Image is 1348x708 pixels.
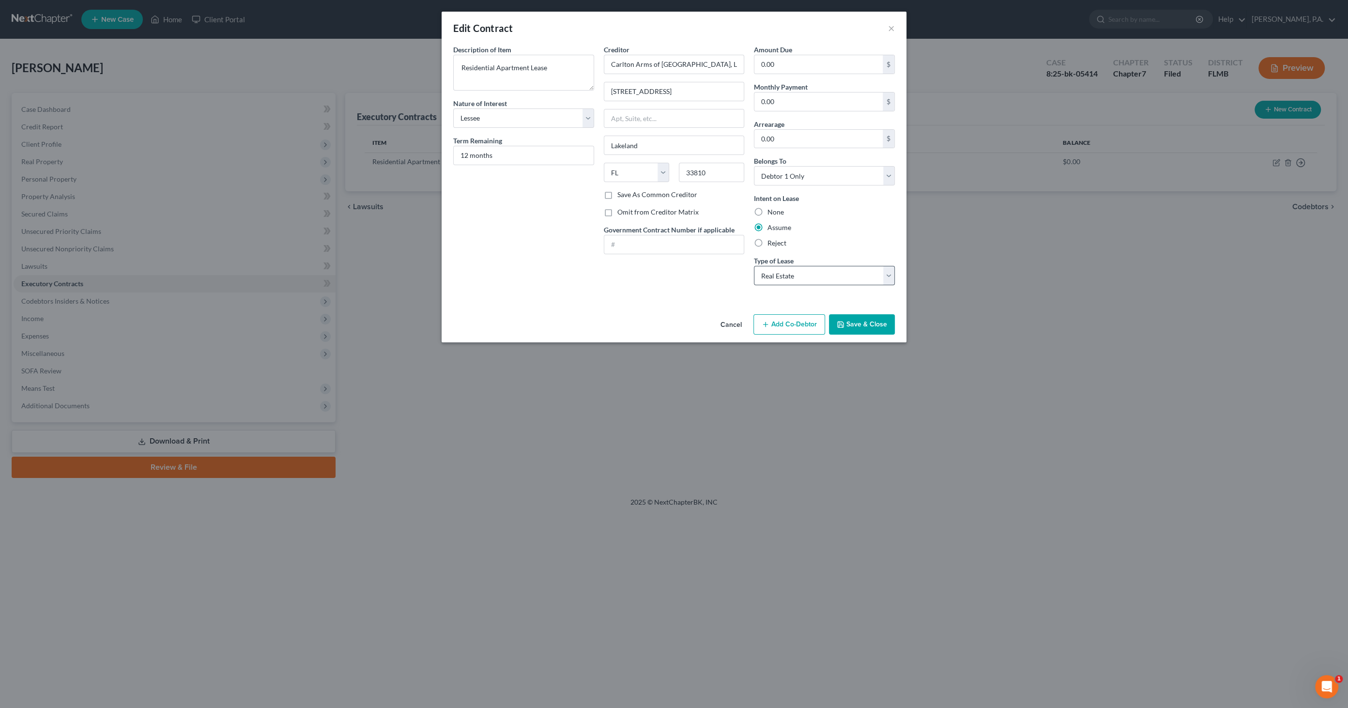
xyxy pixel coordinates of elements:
div: $ [883,92,894,111]
span: Description of Item [453,46,511,54]
label: Save As Common Creditor [617,190,697,200]
button: Save & Close [829,314,895,335]
input: # [604,235,744,254]
label: Term Remaining [453,136,502,146]
button: Cancel [713,315,750,335]
input: 0.00 [754,130,883,148]
input: Enter zip.. [679,163,744,182]
div: $ [883,130,894,148]
iframe: Intercom live chat [1315,675,1338,698]
input: 0.00 [754,92,883,111]
input: Search creditor by name... [604,55,745,74]
input: Enter address... [604,82,744,101]
label: Amount Due [754,45,792,55]
input: 0.00 [754,55,883,74]
label: Nature of Interest [453,98,507,108]
span: Type of Lease [754,257,794,265]
input: -- [454,146,594,165]
label: Omit from Creditor Matrix [617,207,699,217]
div: $ [883,55,894,74]
span: Belongs To [754,157,786,165]
label: Monthly Payment [754,82,808,92]
span: 1 [1335,675,1343,683]
label: Reject [767,238,786,248]
label: None [767,207,784,217]
button: × [888,22,895,34]
div: Edit Contract [453,21,513,35]
input: Apt, Suite, etc... [604,109,744,128]
button: Add Co-Debtor [753,314,825,335]
label: Intent on Lease [754,193,799,203]
input: Enter city... [604,136,744,154]
label: Arrearage [754,119,784,129]
label: Government Contract Number if applicable [604,225,735,235]
span: Creditor [604,46,629,54]
label: Assume [767,223,791,232]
